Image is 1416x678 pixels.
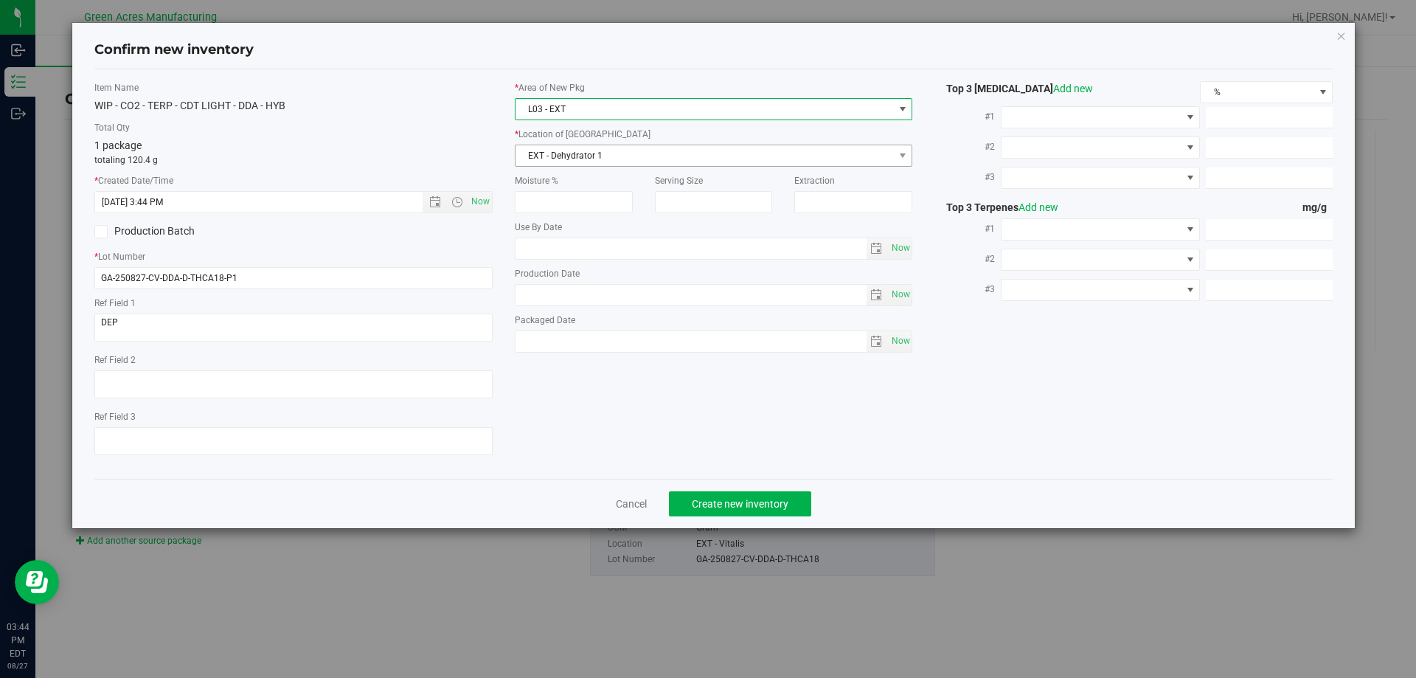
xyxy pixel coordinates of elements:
label: Area of New Pkg [515,81,913,94]
label: Production Date [515,267,913,280]
span: 1 package [94,139,142,151]
span: select [867,238,888,259]
span: Open the time view [444,196,469,208]
span: Top 3 Terpenes [934,201,1058,213]
label: #3 [934,164,1001,190]
button: Create new inventory [669,491,811,516]
span: select [867,331,888,352]
span: Open the date view [423,196,448,208]
label: #2 [934,246,1001,272]
span: select [893,145,912,166]
label: Production Batch [94,224,282,239]
span: Top 3 [MEDICAL_DATA] [934,83,1093,94]
a: Add new [1018,201,1058,213]
label: Serving Size [655,174,773,187]
span: % [1201,82,1313,103]
label: Total Qty [94,121,493,134]
label: Lot Number [94,250,493,263]
label: Item Name [94,81,493,94]
span: Set Current date [888,331,913,352]
label: Ref Field 2 [94,353,493,367]
span: select [867,285,888,305]
label: Ref Field 1 [94,297,493,310]
label: #1 [934,215,1001,242]
span: Set Current date [888,284,913,305]
p: totaling 120.4 g [94,153,493,167]
span: L03 - EXT [516,99,894,120]
span: select [887,238,912,259]
div: WIP - CO2 - TERP - CDT LIGHT - DDA - HYB [94,98,493,114]
span: Set Current date [888,238,913,259]
label: #2 [934,134,1001,160]
span: EXT - Dehydrator 1 [516,145,894,166]
span: Create new inventory [692,498,788,510]
span: mg/g [1302,201,1333,213]
iframe: Resource center [15,560,59,604]
label: Packaged Date [515,314,913,327]
label: Moisture % [515,174,633,187]
label: #1 [934,103,1001,130]
span: Set Current date [468,191,493,212]
label: #3 [934,276,1001,302]
span: select [887,331,912,352]
label: Created Date/Time [94,174,493,187]
span: select [887,285,912,305]
label: Use By Date [515,221,913,234]
label: Ref Field 3 [94,410,493,423]
label: Location of [GEOGRAPHIC_DATA] [515,128,913,141]
a: Add new [1053,83,1093,94]
h4: Confirm new inventory [94,41,254,60]
label: Extraction [794,174,912,187]
a: Cancel [616,497,647,511]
